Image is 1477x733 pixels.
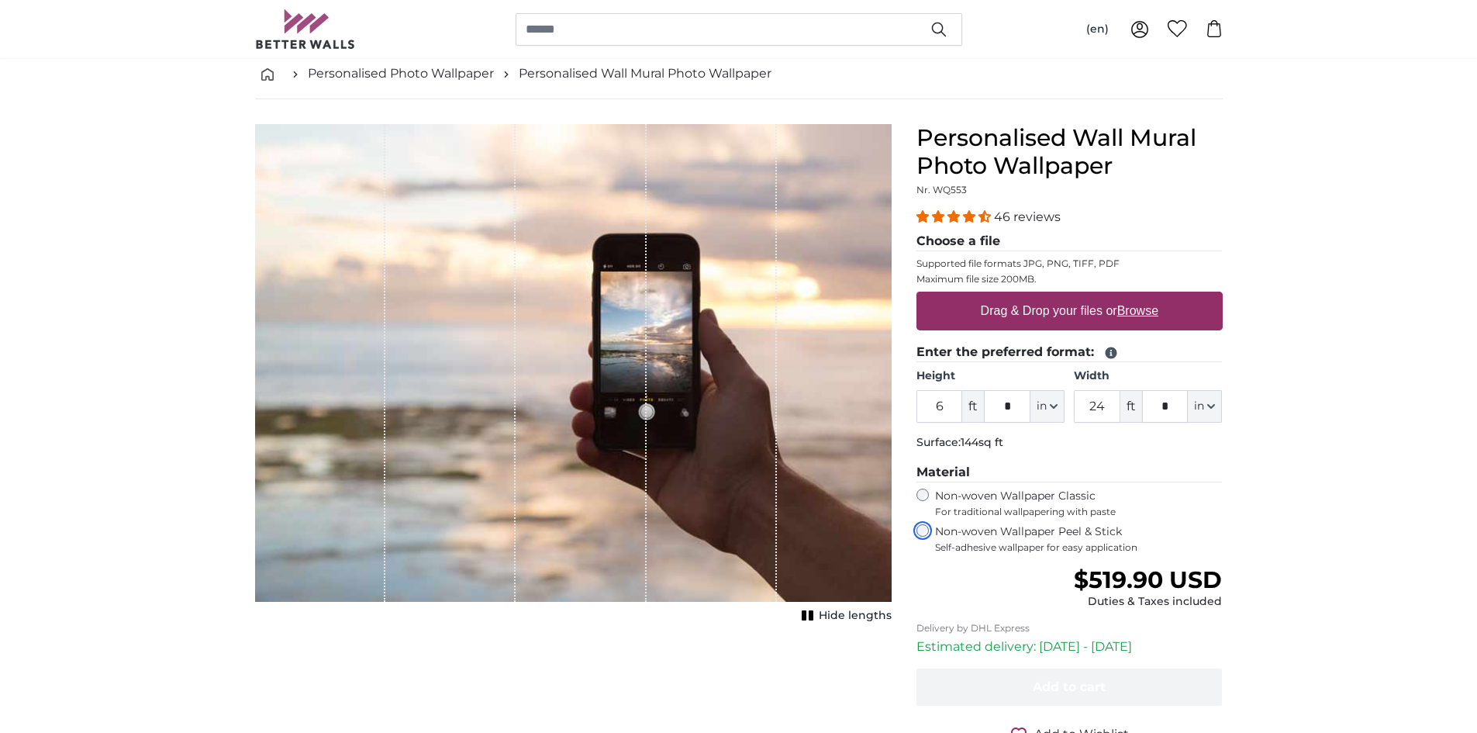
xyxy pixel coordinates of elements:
[916,273,1223,285] p: Maximum file size 200MB.
[1074,565,1222,594] span: $519.90 USD
[1074,16,1121,43] button: (en)
[916,258,1223,270] p: Supported file formats JPG, PNG, TIFF, PDF
[819,608,892,624] span: Hide lengths
[1117,304,1158,317] u: Browse
[255,124,892,627] div: 1 of 1
[916,435,1223,451] p: Surface:
[1030,390,1065,423] button: in
[935,489,1223,518] label: Non-woven Wallpaper Classic
[797,605,892,627] button: Hide lengths
[974,296,1164,327] label: Drag & Drop your files or
[255,49,1223,99] nav: breadcrumbs
[1037,399,1047,414] span: in
[1033,679,1106,694] span: Add to cart
[1194,399,1204,414] span: in
[255,9,356,49] img: Betterwalls
[916,184,967,195] span: Nr. WQ553
[935,524,1223,554] label: Non-woven Wallpaper Peel & Stick
[519,64,771,83] a: Personalised Wall Mural Photo Wallpaper
[916,209,994,224] span: 4.37 stars
[994,209,1061,224] span: 46 reviews
[916,343,1223,362] legend: Enter the preferred format:
[1120,390,1142,423] span: ft
[962,390,984,423] span: ft
[1074,594,1222,610] div: Duties & Taxes included
[916,669,1223,706] button: Add to cart
[961,435,1003,449] span: 144sq ft
[308,64,494,83] a: Personalised Photo Wallpaper
[916,232,1223,251] legend: Choose a file
[1188,390,1222,423] button: in
[916,463,1223,482] legend: Material
[916,638,1223,656] p: Estimated delivery: [DATE] - [DATE]
[916,622,1223,634] p: Delivery by DHL Express
[935,506,1223,518] span: For traditional wallpapering with paste
[1074,368,1222,384] label: Width
[916,368,1065,384] label: Height
[935,541,1223,554] span: Self-adhesive wallpaper for easy application
[916,124,1223,180] h1: Personalised Wall Mural Photo Wallpaper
